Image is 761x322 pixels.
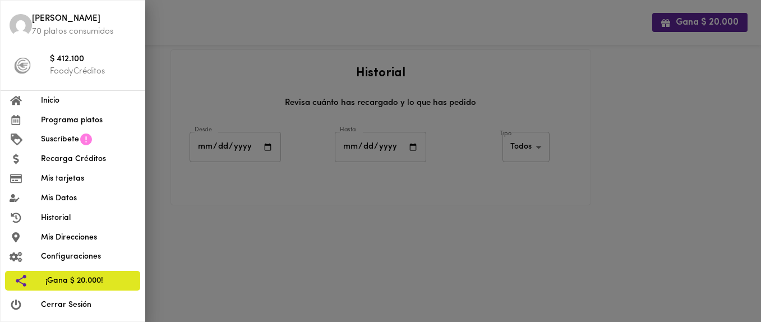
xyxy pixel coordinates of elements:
[50,66,136,77] p: FoodyCréditos
[41,134,79,145] span: Suscríbete
[41,95,136,107] span: Inicio
[50,53,136,66] span: $ 412.100
[45,275,131,287] span: ¡Gana $ 20.000!
[41,114,136,126] span: Programa platos
[14,57,31,74] img: foody-creditos-black.png
[41,299,136,311] span: Cerrar Sesión
[41,232,136,243] span: Mis Direcciones
[32,13,136,26] span: [PERSON_NAME]
[41,251,136,263] span: Configuraciones
[41,153,136,165] span: Recarga Créditos
[41,212,136,224] span: Historial
[696,257,750,311] iframe: Messagebird Livechat Widget
[32,26,136,38] p: 70 platos consumidos
[41,192,136,204] span: Mis Datos
[41,173,136,185] span: Mis tarjetas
